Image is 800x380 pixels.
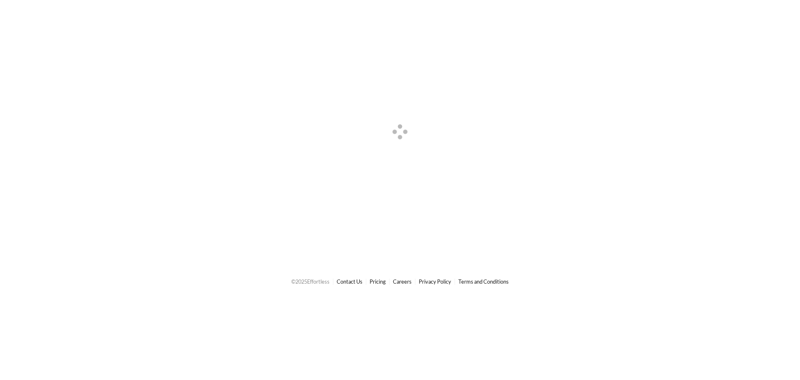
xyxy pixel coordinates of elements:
[370,278,386,285] a: Pricing
[291,278,330,285] span: © 2025 Effortless
[419,278,451,285] a: Privacy Policy
[458,278,509,285] a: Terms and Conditions
[393,278,412,285] a: Careers
[337,278,362,285] a: Contact Us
